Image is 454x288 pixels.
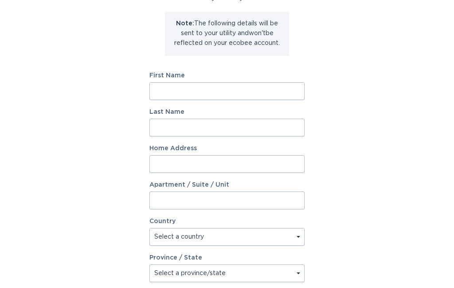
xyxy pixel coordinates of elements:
label: Province / State [149,255,202,261]
p: The following details will be sent to your utility and won't be reflected on your ecobee account. [172,19,282,48]
label: Home Address [149,146,305,152]
label: Last Name [149,109,305,116]
label: First Name [149,73,305,79]
label: Apartment / Suite / Unit [149,182,305,188]
strong: Note: [176,21,194,27]
label: Country [149,219,176,225]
